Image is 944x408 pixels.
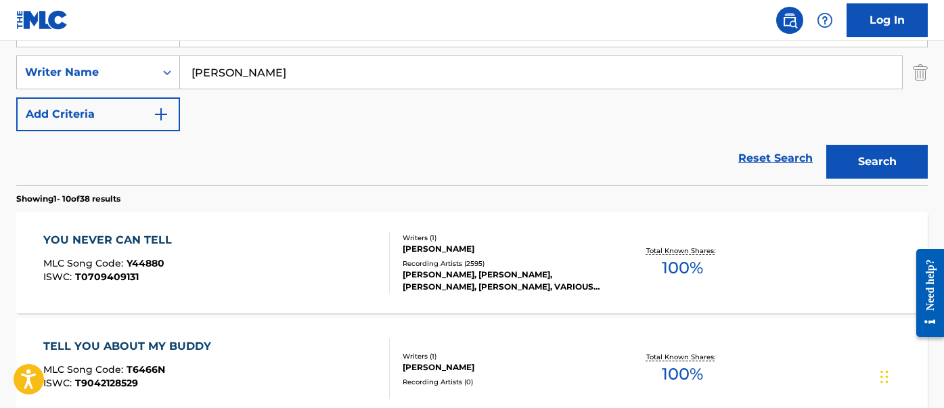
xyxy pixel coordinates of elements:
form: Search Form [16,14,928,185]
div: Help [811,7,838,34]
div: Recording Artists ( 2595 ) [403,258,606,269]
span: T9042128529 [75,377,138,389]
div: YOU NEVER CAN TELL [43,232,179,248]
img: Delete Criterion [913,55,928,89]
button: Search [826,145,928,179]
img: help [817,12,833,28]
span: ISWC : [43,377,75,389]
p: Showing 1 - 10 of 38 results [16,193,120,205]
a: Public Search [776,7,803,34]
p: Total Known Shares: [646,352,719,362]
img: 9d2ae6d4665cec9f34b9.svg [153,106,169,122]
span: ISWC : [43,271,75,283]
iframe: Resource Center [906,239,944,348]
p: Total Known Shares: [646,246,719,256]
div: Drag [880,357,889,397]
div: [PERSON_NAME] [403,361,606,373]
div: Writers ( 1 ) [403,351,606,361]
iframe: Chat Widget [876,343,944,408]
a: Reset Search [732,143,819,173]
span: Y44880 [127,257,164,269]
div: [PERSON_NAME] [403,243,606,255]
img: search [782,12,798,28]
div: Writers ( 1 ) [403,233,606,243]
span: 100 % [662,256,703,280]
div: Recording Artists ( 0 ) [403,377,606,387]
div: [PERSON_NAME], [PERSON_NAME], [PERSON_NAME], [PERSON_NAME], VARIOUS ARTISTS, [PERSON_NAME], [PERS... [403,269,606,293]
img: MLC Logo [16,10,68,30]
span: 100 % [662,362,703,386]
a: YOU NEVER CAN TELLMLC Song Code:Y44880ISWC:T0709409131Writers (1)[PERSON_NAME]Recording Artists (... [16,212,928,313]
a: Log In [847,3,928,37]
span: MLC Song Code : [43,257,127,269]
div: TELL YOU ABOUT MY BUDDY [43,338,218,355]
span: T0709409131 [75,271,139,283]
span: MLC Song Code : [43,363,127,376]
span: T6466N [127,363,165,376]
div: Writer Name [25,64,147,81]
button: Add Criteria [16,97,180,131]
